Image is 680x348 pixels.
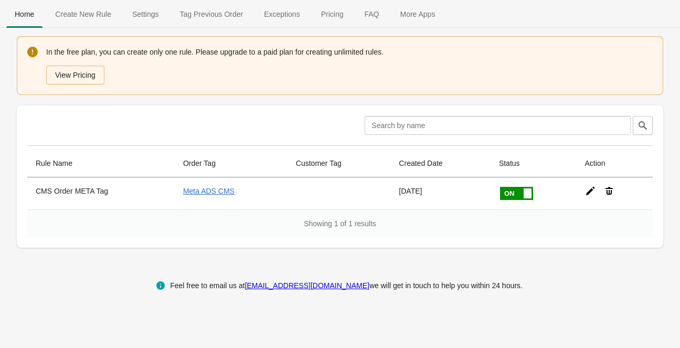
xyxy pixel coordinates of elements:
[46,46,653,86] div: In the free plan, you can create only one rule. Please upgrade to a paid plan for creating unlimi...
[4,1,45,28] button: Home
[27,150,175,177] th: Rule Name
[45,1,122,28] button: Create_New_Rule
[124,5,167,24] span: Settings
[27,177,175,209] th: CMS Order META Tag
[313,5,352,24] span: Pricing
[390,177,491,209] td: [DATE]
[365,116,631,135] input: Search by name
[245,281,369,290] a: [EMAIL_ADDRESS][DOMAIN_NAME]
[27,209,653,237] div: Showing 1 of 1 results
[288,150,391,177] th: Customer Tag
[46,66,104,85] button: View Pricing
[183,187,235,195] a: Meta ADS CMS
[6,5,42,24] span: Home
[170,279,523,292] div: Feel free to email us at we will get in touch to help you within 24 hours.
[256,5,308,24] span: Exceptions
[356,5,387,24] span: FAQ
[391,5,443,24] span: More Apps
[47,5,120,24] span: Create New Rule
[175,150,288,177] th: Order Tag
[577,150,653,177] th: Action
[122,1,169,28] button: Settings
[491,150,577,177] th: Status
[172,5,252,24] span: Tag Previous Order
[390,150,491,177] th: Created Date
